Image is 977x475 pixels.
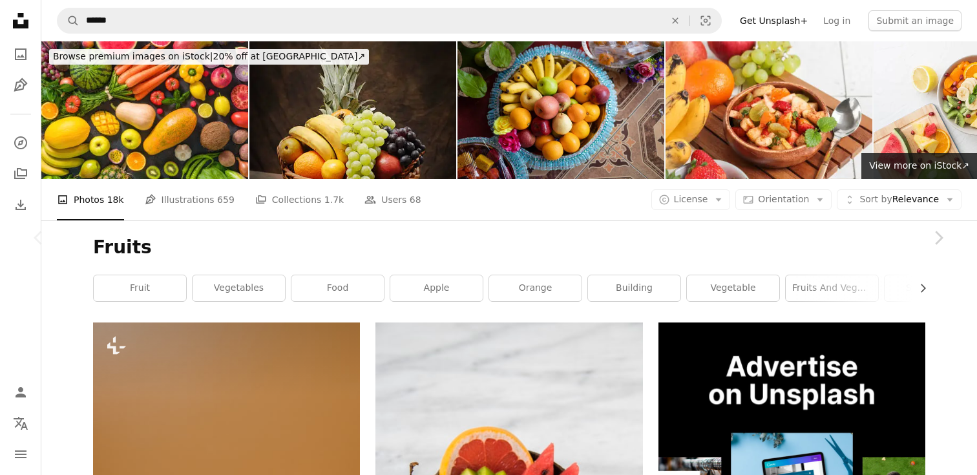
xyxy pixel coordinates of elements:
a: Users 68 [364,179,421,220]
a: Collections 1.7k [255,179,344,220]
button: Clear [661,8,689,33]
button: Orientation [735,189,832,210]
span: View more on iStock ↗ [869,160,969,171]
a: vegetable [687,275,779,301]
span: 659 [217,193,235,207]
a: Illustrations 659 [145,179,235,220]
span: License [674,194,708,204]
a: Next [899,176,977,300]
span: 20% off at [GEOGRAPHIC_DATA] ↗ [53,51,365,61]
a: Collections [8,161,34,187]
a: strawberry [885,275,977,301]
img: Fruit basket [249,41,456,179]
a: apple [390,275,483,301]
a: View more on iStock↗ [861,153,977,179]
a: Log in [815,10,858,31]
a: vegetables [193,275,285,301]
a: Explore [8,130,34,156]
button: Search Unsplash [58,8,79,33]
a: Illustrations [8,72,34,98]
a: Log in / Sign up [8,379,34,405]
button: Sort byRelevance [837,189,961,210]
a: Photos [8,41,34,67]
a: building [588,275,680,301]
span: 68 [410,193,421,207]
button: Submit an image [868,10,961,31]
img: Indian fruit salad masala chaat with fresh Fruits and spices [666,41,872,179]
button: License [651,189,731,210]
img: Close up of fruits in silver decoration tray used during pooja in a South Indian Hindu wedding ce... [457,41,664,179]
button: Visual search [690,8,721,33]
h1: Fruits [93,236,925,259]
img: Colorful raw fruits and vegetables varied vegan food, vivid rainbow arrangement [41,41,248,179]
a: food [291,275,384,301]
span: 1.7k [324,193,344,207]
span: Sort by [859,194,892,204]
a: Get Unsplash+ [732,10,815,31]
a: orange [489,275,582,301]
a: fruit [94,275,186,301]
span: Browse premium images on iStock | [53,51,213,61]
a: Browse premium images on iStock|20% off at [GEOGRAPHIC_DATA]↗ [41,41,377,72]
button: Menu [8,441,34,467]
span: Relevance [859,193,939,206]
span: Orientation [758,194,809,204]
button: Language [8,410,34,436]
a: fruits and vegetables [786,275,878,301]
form: Find visuals sitewide [57,8,722,34]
